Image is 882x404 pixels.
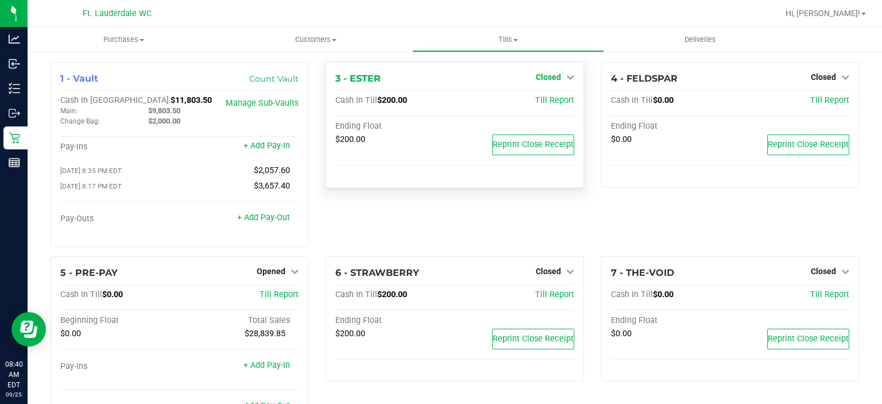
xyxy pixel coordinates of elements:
[493,334,574,344] span: Reprint Close Receipt
[335,267,419,278] span: 6 - STRAWBERRY
[5,390,22,399] p: 09/25
[254,166,290,175] span: $2,057.60
[768,140,849,149] span: Reprint Close Receipt
[335,73,381,84] span: 3 - ESTER
[810,290,849,299] a: Till Report
[335,329,365,338] span: $200.00
[237,213,290,222] a: + Add Pay-Out
[611,315,730,326] div: Ending Float
[243,360,290,370] a: + Add Pay-In
[220,34,412,45] span: Customers
[9,33,20,45] inline-svg: Analytics
[786,9,860,18] span: Hi, [PERSON_NAME]!
[171,95,212,105] span: $11,803.50
[60,267,118,278] span: 5 - PRE-PAY
[536,72,561,82] span: Closed
[335,95,377,105] span: Cash In Till
[412,28,605,52] a: Tills
[60,107,78,115] span: Main:
[11,312,46,347] iframe: Resource center
[767,134,849,155] button: Reprint Close Receipt
[5,359,22,390] p: 08:40 AM EDT
[811,267,836,276] span: Closed
[335,315,455,326] div: Ending Float
[148,106,180,115] span: $9,803.50
[335,134,365,144] span: $200.00
[492,329,574,349] button: Reprint Close Receipt
[810,95,849,105] a: Till Report
[611,121,730,132] div: Ending Float
[226,98,299,108] a: Manage Sub-Vaults
[249,74,299,84] a: Count Vault
[611,290,653,299] span: Cash In Till
[28,34,220,45] span: Purchases
[9,132,20,144] inline-svg: Retail
[243,141,290,151] a: + Add Pay-In
[180,315,299,326] div: Total Sales
[669,34,732,45] span: Deliveries
[604,28,796,52] a: Deliveries
[9,58,20,70] inline-svg: Inbound
[535,290,574,299] a: Till Report
[536,267,561,276] span: Closed
[611,329,632,338] span: $0.00
[148,117,180,125] span: $2,000.00
[335,121,455,132] div: Ending Float
[492,134,574,155] button: Reprint Close Receipt
[611,95,653,105] span: Cash In Till
[653,290,674,299] span: $0.00
[60,329,81,338] span: $0.00
[60,142,180,152] div: Pay-Ins
[60,182,122,190] span: [DATE] 8:17 PM EDT
[60,73,98,84] span: 1 - Vault
[535,95,574,105] a: Till Report
[767,329,849,349] button: Reprint Close Receipt
[9,157,20,168] inline-svg: Reports
[257,267,285,276] span: Opened
[768,334,849,344] span: Reprint Close Receipt
[377,290,407,299] span: $200.00
[83,9,152,18] span: Ft. Lauderdale WC
[653,95,674,105] span: $0.00
[60,167,122,175] span: [DATE] 8:35 PM EDT
[254,181,290,191] span: $3,657.40
[220,28,412,52] a: Customers
[413,34,604,45] span: Tills
[260,290,299,299] a: Till Report
[611,267,674,278] span: 7 - THE-VOID
[245,329,285,338] span: $28,839.85
[102,290,123,299] span: $0.00
[377,95,407,105] span: $200.00
[493,140,574,149] span: Reprint Close Receipt
[611,134,632,144] span: $0.00
[28,28,220,52] a: Purchases
[60,214,180,224] div: Pay-Outs
[611,73,678,84] span: 4 - FELDSPAR
[60,117,100,125] span: Change Bag:
[60,361,180,372] div: Pay-Ins
[9,83,20,94] inline-svg: Inventory
[60,315,180,326] div: Beginning Float
[811,72,836,82] span: Closed
[60,290,102,299] span: Cash In Till
[335,290,377,299] span: Cash In Till
[9,107,20,119] inline-svg: Outbound
[60,95,171,105] span: Cash In [GEOGRAPHIC_DATA]:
